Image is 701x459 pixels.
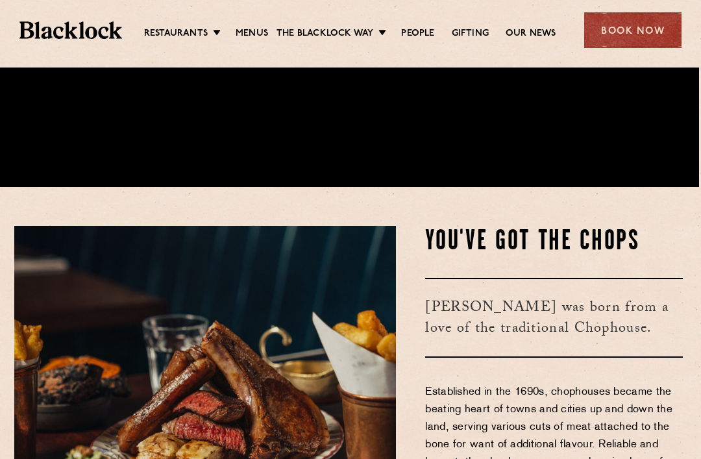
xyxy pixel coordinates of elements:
a: Restaurants [144,27,208,40]
h2: You've Got The Chops [425,226,683,258]
a: Menus [236,27,268,40]
a: The Blacklock Way [277,27,373,40]
div: Book Now [584,12,682,48]
a: Our News [506,27,556,40]
h3: [PERSON_NAME] was born from a love of the traditional Chophouse. [425,278,683,358]
a: Gifting [452,27,489,40]
img: BL_Textured_Logo-footer-cropped.svg [19,21,122,39]
a: People [401,27,434,40]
